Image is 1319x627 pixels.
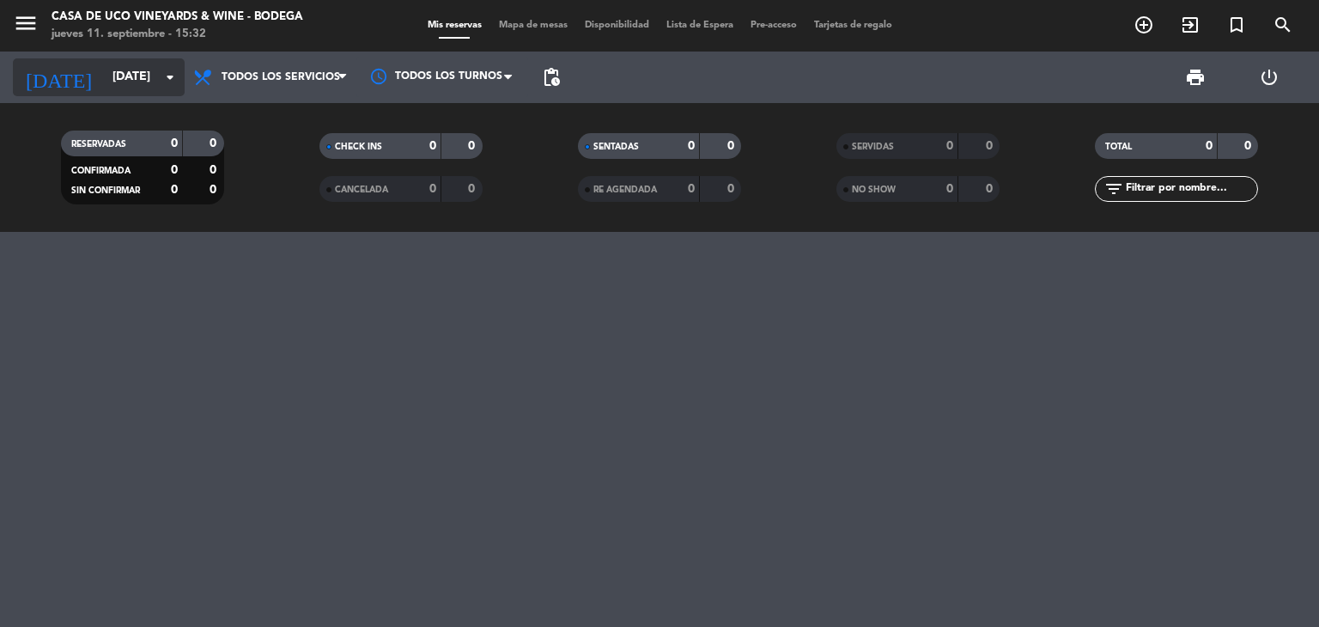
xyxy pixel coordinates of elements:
[71,140,126,149] span: RESERVADAS
[593,186,657,194] span: RE AGENDADA
[593,143,639,151] span: SENTADAS
[658,21,742,30] span: Lista de Espera
[1273,15,1293,35] i: search
[727,183,738,195] strong: 0
[52,26,303,43] div: jueves 11. septiembre - 15:32
[13,10,39,36] i: menu
[805,21,901,30] span: Tarjetas de regalo
[1134,15,1154,35] i: add_circle_outline
[210,164,220,176] strong: 0
[1232,52,1306,103] div: LOG OUT
[171,164,178,176] strong: 0
[210,184,220,196] strong: 0
[160,67,180,88] i: arrow_drop_down
[1226,15,1247,35] i: turned_in_not
[71,186,140,195] span: SIN CONFIRMAR
[1259,67,1279,88] i: power_settings_new
[1244,140,1255,152] strong: 0
[946,183,953,195] strong: 0
[1105,143,1132,151] span: TOTAL
[71,167,131,175] span: CONFIRMADA
[429,140,436,152] strong: 0
[852,143,894,151] span: SERVIDAS
[986,140,996,152] strong: 0
[742,21,805,30] span: Pre-acceso
[1180,15,1200,35] i: exit_to_app
[222,71,340,83] span: Todos los servicios
[1103,179,1124,199] i: filter_list
[541,67,562,88] span: pending_actions
[171,184,178,196] strong: 0
[13,10,39,42] button: menu
[1124,180,1257,198] input: Filtrar por nombre...
[335,143,382,151] span: CHECK INS
[852,186,896,194] span: NO SHOW
[727,140,738,152] strong: 0
[429,183,436,195] strong: 0
[52,9,303,26] div: Casa de Uco Vineyards & Wine - Bodega
[688,140,695,152] strong: 0
[468,183,478,195] strong: 0
[1185,67,1206,88] span: print
[986,183,996,195] strong: 0
[576,21,658,30] span: Disponibilidad
[490,21,576,30] span: Mapa de mesas
[946,140,953,152] strong: 0
[1206,140,1213,152] strong: 0
[210,137,220,149] strong: 0
[171,137,178,149] strong: 0
[688,183,695,195] strong: 0
[468,140,478,152] strong: 0
[419,21,490,30] span: Mis reservas
[13,58,104,96] i: [DATE]
[335,186,388,194] span: CANCELADA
